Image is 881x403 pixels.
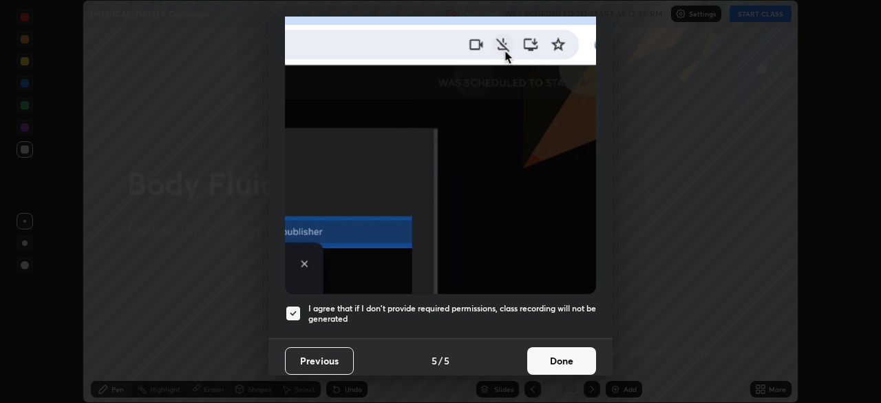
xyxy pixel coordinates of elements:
[308,303,596,324] h5: I agree that if I don't provide required permissions, class recording will not be generated
[444,353,449,368] h4: 5
[285,347,354,375] button: Previous
[527,347,596,375] button: Done
[438,353,443,368] h4: /
[432,353,437,368] h4: 5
